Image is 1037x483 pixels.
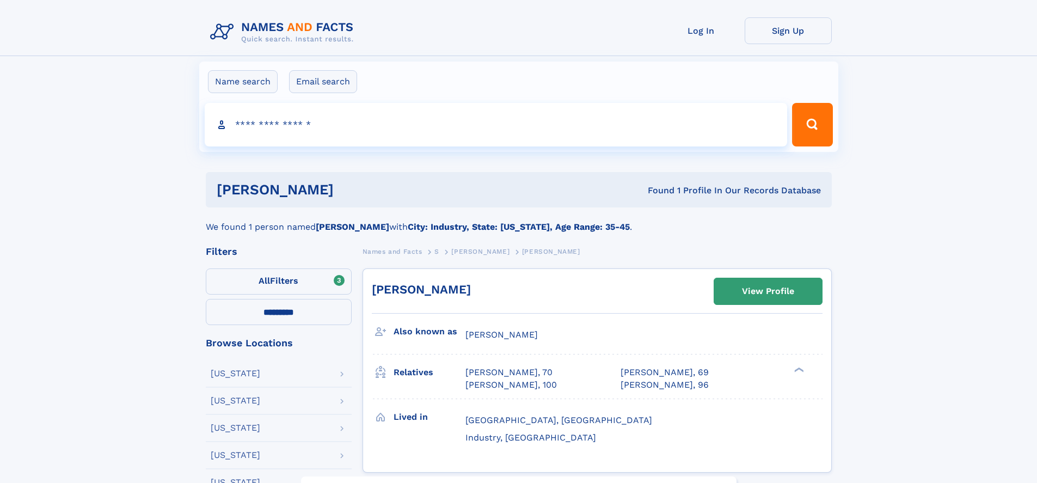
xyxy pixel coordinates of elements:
span: [PERSON_NAME] [451,248,510,255]
a: [PERSON_NAME], 70 [465,366,553,378]
div: ❯ [791,366,805,374]
div: Filters [206,247,352,256]
span: [PERSON_NAME] [465,329,538,340]
h3: Relatives [394,363,465,382]
div: View Profile [742,279,794,304]
span: Industry, [GEOGRAPHIC_DATA] [465,432,596,443]
button: Search Button [792,103,832,146]
label: Filters [206,268,352,295]
span: S [434,248,439,255]
b: [PERSON_NAME] [316,222,389,232]
a: Names and Facts [363,244,422,258]
h3: Lived in [394,408,465,426]
img: Logo Names and Facts [206,17,363,47]
div: [US_STATE] [211,396,260,405]
div: We found 1 person named with . [206,207,832,234]
b: City: Industry, State: [US_STATE], Age Range: 35-45 [408,222,630,232]
h1: [PERSON_NAME] [217,183,491,197]
span: [PERSON_NAME] [522,248,580,255]
a: [PERSON_NAME], 69 [621,366,709,378]
input: search input [205,103,788,146]
div: [US_STATE] [211,424,260,432]
div: [US_STATE] [211,451,260,460]
a: [PERSON_NAME], 100 [465,379,557,391]
div: Browse Locations [206,338,352,348]
h3: Also known as [394,322,465,341]
a: S [434,244,439,258]
a: View Profile [714,278,822,304]
span: [GEOGRAPHIC_DATA], [GEOGRAPHIC_DATA] [465,415,652,425]
div: [US_STATE] [211,369,260,378]
a: [PERSON_NAME] [451,244,510,258]
a: [PERSON_NAME], 96 [621,379,709,391]
span: All [259,276,270,286]
a: [PERSON_NAME] [372,283,471,296]
a: Log In [658,17,745,44]
label: Email search [289,70,357,93]
label: Name search [208,70,278,93]
a: Sign Up [745,17,832,44]
div: Found 1 Profile In Our Records Database [490,185,821,197]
